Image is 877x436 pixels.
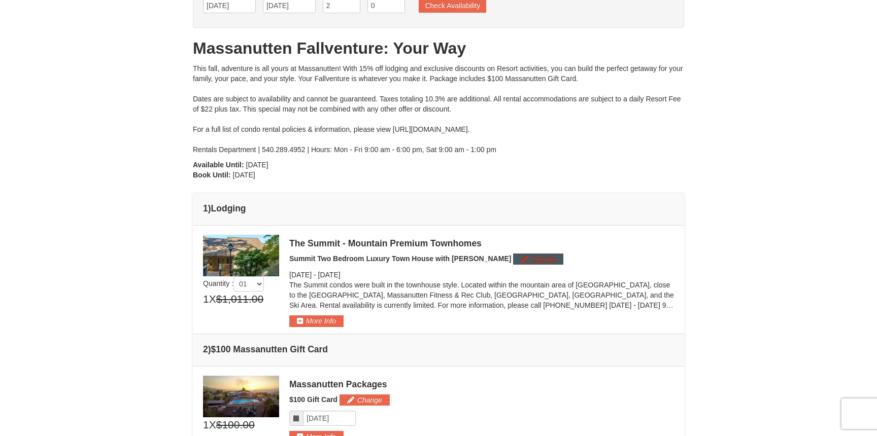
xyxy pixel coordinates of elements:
[216,417,255,432] span: $100.00
[318,271,341,279] span: [DATE]
[513,253,563,265] button: Change
[193,171,231,179] strong: Book Until:
[289,379,674,389] div: Massanutten Packages
[289,395,338,404] span: $100 Gift Card
[289,255,511,263] span: Summit Two Bedroom Luxury Town House with [PERSON_NAME]
[203,203,674,213] h4: 1 Lodging
[203,417,209,432] span: 1
[314,271,316,279] span: -
[209,292,216,307] span: X
[246,161,268,169] span: [DATE]
[289,238,674,248] div: The Summit - Mountain Premium Townhomes
[203,279,264,287] span: Quantity :
[193,161,244,169] strong: Available Until:
[289,315,344,326] button: More Info
[289,280,674,310] p: The Summit condos were built in the townhouse style. Located within the mountain area of [GEOGRAP...
[193,63,684,155] div: This fall, adventure is all yours at Massanutten! With 15% off lodging and exclusive discounts on...
[209,417,216,432] span: X
[233,171,255,179] span: [DATE]
[340,394,390,406] button: Change
[208,203,211,213] span: )
[203,235,279,276] img: 19219034-1-0eee7e00.jpg
[216,292,263,307] span: $1,011.00
[289,271,312,279] span: [DATE]
[203,292,209,307] span: 1
[203,344,674,354] h4: 2 $100 Massanutten Gift Card
[203,376,279,417] img: 6619879-1.jpg
[193,38,684,58] h1: Massanutten Fallventure: Your Way
[208,344,211,354] span: )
